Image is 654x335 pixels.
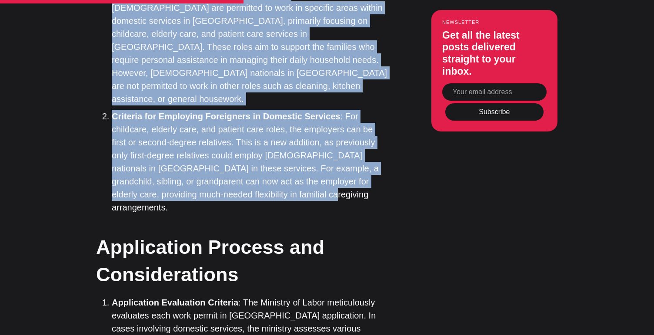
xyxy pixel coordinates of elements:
[96,233,387,288] h2: Application Process and Considerations
[112,112,340,121] strong: Criteria for Employing Foreigners in Domestic Services
[442,84,547,101] input: Your email address
[442,20,547,25] small: Newsletter
[445,104,544,121] button: Subscribe
[112,298,238,307] strong: Application Evaluation Criteria
[112,110,388,214] li: : For childcare, elderly care, and patient care roles, the employers can be first or second-degre...
[442,30,547,77] h3: Get all the latest posts delivered straight to your inbox.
